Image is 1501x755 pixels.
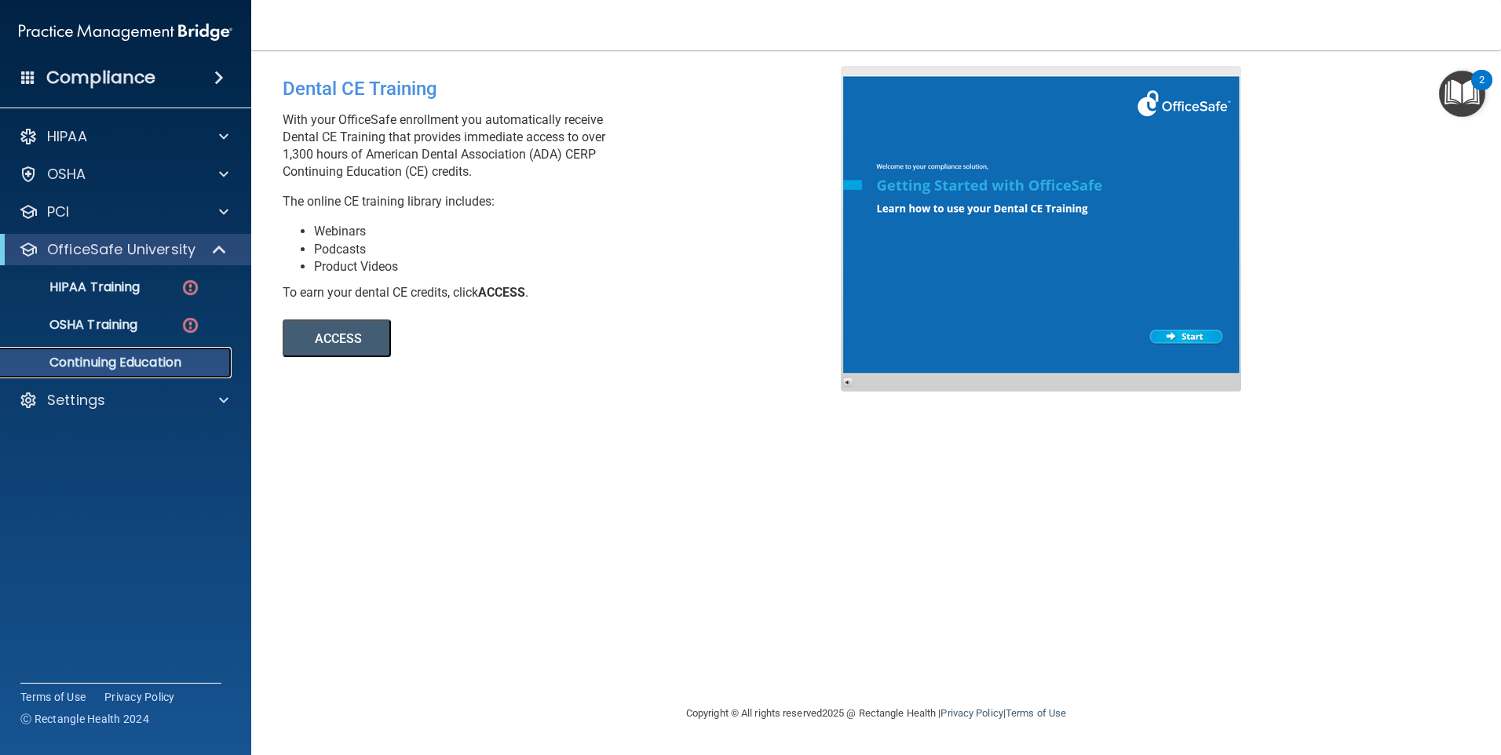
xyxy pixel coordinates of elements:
a: HIPAA [19,127,228,146]
a: Settings [19,391,228,410]
p: Continuing Education [10,355,225,370]
div: 2 [1479,80,1485,100]
p: OSHA [47,165,86,184]
p: OSHA Training [10,317,137,333]
p: The online CE training library includes: [283,193,853,210]
button: ACCESS [283,319,391,357]
h4: Compliance [46,67,155,89]
div: Copyright © All rights reserved 2025 @ Rectangle Health | | [590,688,1163,739]
a: Privacy Policy [940,707,1002,719]
img: danger-circle.6113f641.png [181,315,200,335]
p: OfficeSafe University [47,240,195,259]
li: Webinars [314,223,853,240]
a: OSHA [19,165,228,184]
p: HIPAA [47,127,87,146]
p: PCI [47,202,69,221]
img: PMB logo [19,16,232,48]
a: OfficeSafe University [19,240,228,259]
button: Open Resource Center, 2 new notifications [1439,71,1485,117]
img: danger-circle.6113f641.png [181,278,200,297]
iframe: Drift Widget Chat Controller [1229,644,1482,706]
span: Ⓒ Rectangle Health 2024 [20,711,149,727]
div: To earn your dental CE credits, click . [283,284,853,301]
div: Dental CE Training [283,66,853,111]
a: Privacy Policy [104,689,175,705]
a: Terms of Use [1006,707,1066,719]
a: Terms of Use [20,689,86,705]
p: Settings [47,391,105,410]
li: Podcasts [314,241,853,258]
b: ACCESS [478,285,525,300]
a: ACCESS [283,334,712,345]
p: With your OfficeSafe enrollment you automatically receive Dental CE Training that provides immedi... [283,111,853,181]
p: HIPAA Training [10,279,140,295]
li: Product Videos [314,258,853,275]
a: PCI [19,202,228,221]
